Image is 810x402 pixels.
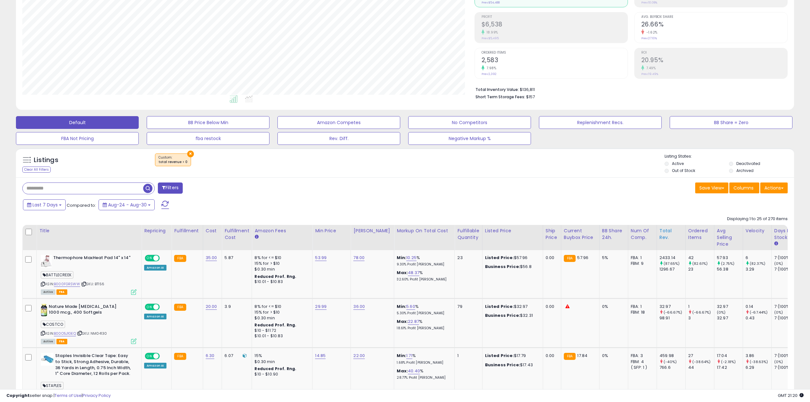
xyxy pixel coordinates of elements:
div: 1 [688,304,714,309]
img: 41bT8P8CgtL._SL40_.jpg [41,304,47,316]
small: (-38.64%) [692,359,711,364]
div: $17.79 [485,353,538,359]
label: Active [672,161,684,166]
div: 0.00 [546,304,556,309]
img: 417c6DSj67L._SL40_.jpg [41,255,52,268]
div: $10.01 - $10.83 [254,333,307,339]
div: $32.31 [485,313,538,318]
span: Columns [733,185,754,191]
div: Markup on Total Cost [397,227,452,234]
b: Min: [397,353,406,359]
span: Last 7 Days [33,202,58,208]
div: 459.98 [659,353,685,359]
small: (-40%) [664,359,677,364]
small: 7.49% [644,66,656,71]
span: Ordered Items [482,51,628,55]
span: OFF [159,304,169,309]
div: ASIN: [41,255,136,294]
h2: 2,583 [482,56,628,65]
a: 6.30 [206,353,215,359]
div: 15% for > $10 [254,261,307,266]
small: Prev: 19.49% [641,72,658,76]
small: (2.75%) [721,261,734,266]
b: Staples Invisible Clear Tape: Easy to Stick, Strong Adhesive, Durable, 36 Yards in Length, 0.75 I... [55,353,133,378]
div: Listed Price [485,227,540,234]
span: | SKU: NM04130 [77,331,107,336]
div: Fulfillment Cost [225,227,249,241]
p: Listing States: [665,153,794,160]
span: OFF [159,354,169,359]
div: $10 - $10.90 [254,372,307,377]
b: Listed Price: [485,303,514,309]
b: Short Term Storage Fees: [475,94,525,100]
span: FBA [56,339,67,344]
img: 41DBJY24xeL._SL40_.jpg [41,353,54,366]
div: Amazon AI [144,363,166,368]
a: 14.85 [315,353,326,359]
small: Prev: 2,392 [482,72,497,76]
div: % [397,255,450,267]
small: Prev: $54,488 [482,1,500,4]
div: Velocity [746,227,769,234]
p: 32.60% Profit [PERSON_NAME] [397,277,450,282]
button: BB Share = Zero [670,116,792,129]
a: 78.00 [353,255,364,261]
div: FBM: 4 [631,359,652,365]
span: $157 [526,94,535,100]
div: 17.42 [717,365,743,370]
button: FBA Not Pricing [16,132,139,145]
button: Amazon Competes [277,116,400,129]
small: (0%) [717,310,726,315]
div: 0% [602,304,623,309]
span: 17.84 [577,353,587,359]
div: 8% for <= $10 [254,304,307,309]
div: 79 [457,304,477,309]
div: ASIN: [41,304,136,344]
div: ( SFP: 1 ) [631,365,652,370]
span: STAPLES [41,382,63,389]
div: Fulfillable Quantity [457,227,479,241]
h2: 26.66% [641,21,787,29]
div: Avg Selling Price [717,227,740,248]
small: -1.62% [644,30,658,35]
a: 20.00 [206,303,217,310]
div: 0% [602,353,623,359]
a: 48.37 [408,270,419,276]
span: Aug-24 - Aug-30 [108,202,147,208]
div: Min Price [315,227,348,234]
span: ROI [641,51,787,55]
button: Default [16,116,139,129]
span: All listings currently available for purchase on Amazon [41,339,55,344]
div: 3 [688,315,714,321]
small: (-38.63%) [750,359,768,364]
span: ON [145,354,153,359]
span: BATTLECREEK [41,271,73,279]
b: Total Inventory Value: [475,87,519,92]
div: 32.97 [659,304,685,309]
div: $57.96 [485,255,538,261]
div: 15% for > $10 [254,309,307,315]
div: Title [39,227,139,234]
label: Archived [736,168,754,173]
b: Max: [397,318,408,324]
div: Amazon AI [144,314,166,319]
a: 53.99 [315,255,327,261]
small: FBA [564,255,576,262]
a: 1.71 [406,353,412,359]
div: % [397,270,450,282]
div: $10.01 - $10.83 [254,279,307,285]
div: 1296.67 [659,266,685,272]
span: Compared to: [67,202,96,208]
a: 36.00 [353,303,365,310]
div: 6.29 [746,365,771,370]
small: Prev: 10.08% [641,1,657,4]
div: $17.43 [485,362,538,368]
div: 0.00 [546,255,556,261]
span: Avg. Buybox Share [641,15,787,19]
div: 2433.14 [659,255,685,261]
h2: 20.95% [641,56,787,65]
small: FBA [564,353,576,360]
b: Business Price: [485,362,520,368]
a: B000FGRSWW [54,281,80,287]
button: Last 7 Days [23,199,66,210]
